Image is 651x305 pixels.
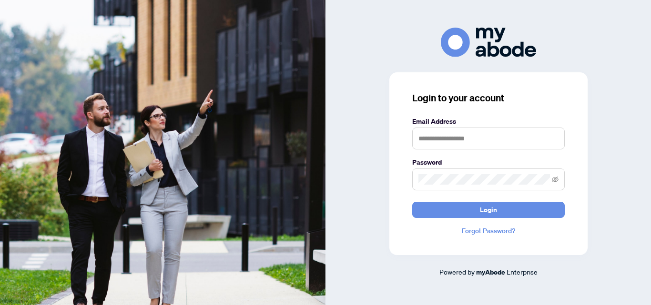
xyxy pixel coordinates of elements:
span: eye-invisible [552,176,559,183]
a: myAbode [476,267,505,277]
label: Password [412,157,565,167]
img: ma-logo [441,28,536,57]
span: Powered by [439,267,475,276]
span: Enterprise [507,267,538,276]
button: Login [412,202,565,218]
span: Login [480,202,497,217]
a: Forgot Password? [412,226,565,236]
label: Email Address [412,116,565,127]
h3: Login to your account [412,91,565,105]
